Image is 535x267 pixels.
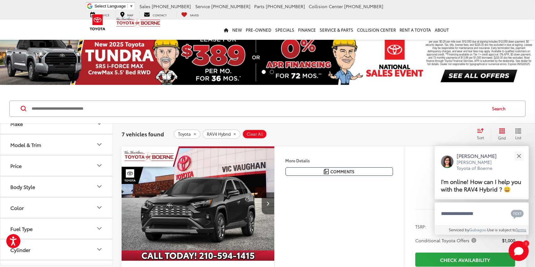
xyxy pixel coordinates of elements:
[525,242,527,245] span: 1
[122,130,164,138] span: 7 vehicles found
[457,159,503,171] p: [PERSON_NAME] Toyota of Boerne
[10,184,35,190] div: Body Style
[96,162,103,169] div: Price
[96,120,103,127] div: Make
[344,3,383,9] span: [PHONE_NUMBER]
[511,209,524,219] svg: Text
[10,226,33,232] div: Fuel Type
[324,169,329,174] img: Comments
[95,4,134,8] a: Select Language​
[286,158,393,163] h4: More Details
[116,17,161,28] img: Vic Vaughan Toyota of Boerne
[415,237,479,243] button: Conditional Toyota Offers
[330,169,354,175] span: Comments
[355,20,398,40] a: Collision Center
[231,20,244,40] a: New
[10,163,22,169] div: Price
[469,227,487,232] a: Gubagoo.
[262,192,274,214] button: Next image
[121,146,275,261] a: 2025 Toyota RAV4 Hybrid Limited AWD2025 Toyota RAV4 Hybrid Limited AWD2025 Toyota RAV4 Hybrid Lim...
[435,146,529,235] div: Close[PERSON_NAME][PERSON_NAME] Toyota of BoerneI'm online! How can I help you with the RAV4 Hybr...
[415,171,515,186] span: $47,351
[10,142,41,148] div: Model & Trim
[441,177,521,193] span: I'm online! How can I help you with the RAV4 Hybrid ? 😀
[509,241,529,261] svg: Start Chat
[0,239,113,260] button: CylinderCylinder
[195,3,210,9] span: Service
[491,128,511,140] button: Grid View
[31,101,486,116] input: Search by Make, Model, or Keyword
[96,246,103,253] div: Cylinder
[0,218,113,239] button: Fuel TypeFuel Type
[449,227,469,232] span: Serviced by
[222,20,231,40] a: Home
[266,3,305,9] span: [PHONE_NUMBER]
[10,205,24,211] div: Color
[398,20,433,40] a: Rent a Toyota
[498,135,506,140] span: Grid
[457,152,503,159] p: [PERSON_NAME]
[121,146,275,261] img: 2025 Toyota RAV4 Hybrid Limited AWD
[96,204,103,211] div: Color
[435,202,529,225] textarea: Type your message
[174,129,201,139] button: remove Toyota
[86,12,109,33] img: Toyota
[86,11,114,18] a: Service
[486,101,515,117] button: Search
[509,241,529,261] button: Toggle Chat Window
[0,197,113,218] button: ColorColor
[286,167,393,176] button: Comments
[96,225,103,232] div: Fuel Type
[477,135,484,140] span: Sort
[96,141,103,148] div: Model & Trim
[247,132,263,137] span: Clear All
[129,4,134,8] span: ▼
[0,155,113,176] button: PricePrice
[152,3,191,9] span: [PHONE_NUMBER]
[10,121,23,127] div: Make
[95,4,126,8] span: Select Language
[509,207,526,221] button: Chat with SMS
[487,227,516,232] span: Use is subject to
[415,223,426,230] span: TSRP:
[254,3,265,9] span: Parts
[0,176,113,197] button: Body StyleBody Style
[415,190,515,196] span: [DATE] Price:
[516,227,527,232] a: Terms
[0,113,113,134] button: MakeMake
[0,134,113,155] button: Model & TrimModel & Trim
[190,13,199,17] span: Saved
[274,20,296,40] a: Specials
[139,11,172,18] a: Contact
[10,247,30,253] div: Cylinder
[96,183,103,190] div: Body Style
[242,129,267,139] button: Clear All
[515,135,522,140] span: List
[318,20,355,40] a: Service & Parts: Opens in a new tab
[511,128,526,140] button: List View
[296,20,318,40] a: Finance
[415,237,478,243] span: Conditional Toyota Offers
[207,132,231,137] span: RAV4 Hybrid
[415,253,515,267] a: Check Availability
[211,3,250,9] span: [PHONE_NUMBER]
[178,132,191,137] span: Toyota
[116,11,138,18] a: Map
[139,3,150,9] span: Sales
[121,146,275,261] div: 2025 Toyota RAV4 Hybrid Hybrid Limited 0
[177,11,204,18] a: My Saved Vehicles
[474,128,491,140] button: Select sort value
[202,129,240,139] button: remove RAV4%20Hybrid
[512,149,526,163] button: Close
[309,3,343,9] span: Collision Center
[433,20,451,40] a: About
[502,237,515,243] span: $1,000
[244,20,274,40] a: Pre-Owned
